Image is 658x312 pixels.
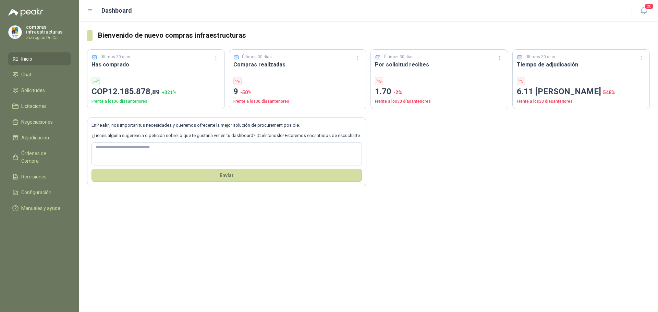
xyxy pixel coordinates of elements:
h3: Por solicitud recibes [375,60,504,69]
a: Adjudicación [8,131,71,144]
p: 6.11 [PERSON_NAME] [517,85,646,98]
span: Configuración [21,189,51,196]
span: Manuales y ayuda [21,204,60,212]
h3: Bienvenido de nuevo compras infraestructuras [98,30,650,41]
a: Manuales y ayuda [8,202,71,215]
a: Chat [8,68,71,81]
p: Zoologico De Cali [26,36,71,40]
p: Últimos 30 días [242,54,272,60]
p: Últimos 30 días [525,54,555,60]
span: -50 % [240,90,252,95]
h3: Compras realizadas [233,60,362,69]
p: compras infraestructuras [26,25,71,34]
a: Solicitudes [8,84,71,97]
h3: Tiempo de adjudicación [517,60,646,69]
span: ,89 [150,88,160,96]
button: Envíar [92,169,362,182]
p: Últimos 30 días [100,54,130,60]
span: + 321 % [162,90,176,95]
span: Negociaciones [21,118,53,126]
h1: Dashboard [101,6,132,15]
p: Frente a los 30 días anteriores [233,98,362,105]
span: Remisiones [21,173,47,180]
p: Frente a los 30 días anteriores [92,98,220,105]
p: 1.70 [375,85,504,98]
a: Licitaciones [8,100,71,113]
p: En , nos importan tus necesidades y queremos ofrecerte la mejor solución de procurement posible. [92,122,362,129]
a: Remisiones [8,170,71,183]
p: Frente a los 30 días anteriores [517,98,646,105]
a: Configuración [8,186,71,199]
span: 12.185.878 [108,87,160,96]
span: Inicio [21,55,32,63]
b: Peakr [96,123,109,128]
span: Licitaciones [21,102,47,110]
a: Negociaciones [8,115,71,128]
img: Company Logo [9,26,22,39]
span: Solicitudes [21,87,45,94]
a: Órdenes de Compra [8,147,71,167]
p: ¿Tienes alguna sugerencia o petición sobre lo que te gustaría ver en tu dashboard? ¡Cuéntanoslo! ... [92,132,362,139]
h3: Has comprado [92,60,220,69]
span: Órdenes de Compra [21,150,64,165]
p: COP [92,85,220,98]
p: Últimos 30 días [384,54,414,60]
p: 9 [233,85,362,98]
span: -2 % [393,90,402,95]
span: 548 % [603,90,615,95]
button: 20 [637,5,650,17]
span: Adjudicación [21,134,49,141]
p: Frente a los 30 días anteriores [375,98,504,105]
span: Chat [21,71,32,78]
img: Logo peakr [8,8,43,16]
span: 20 [644,3,654,10]
a: Inicio [8,52,71,65]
